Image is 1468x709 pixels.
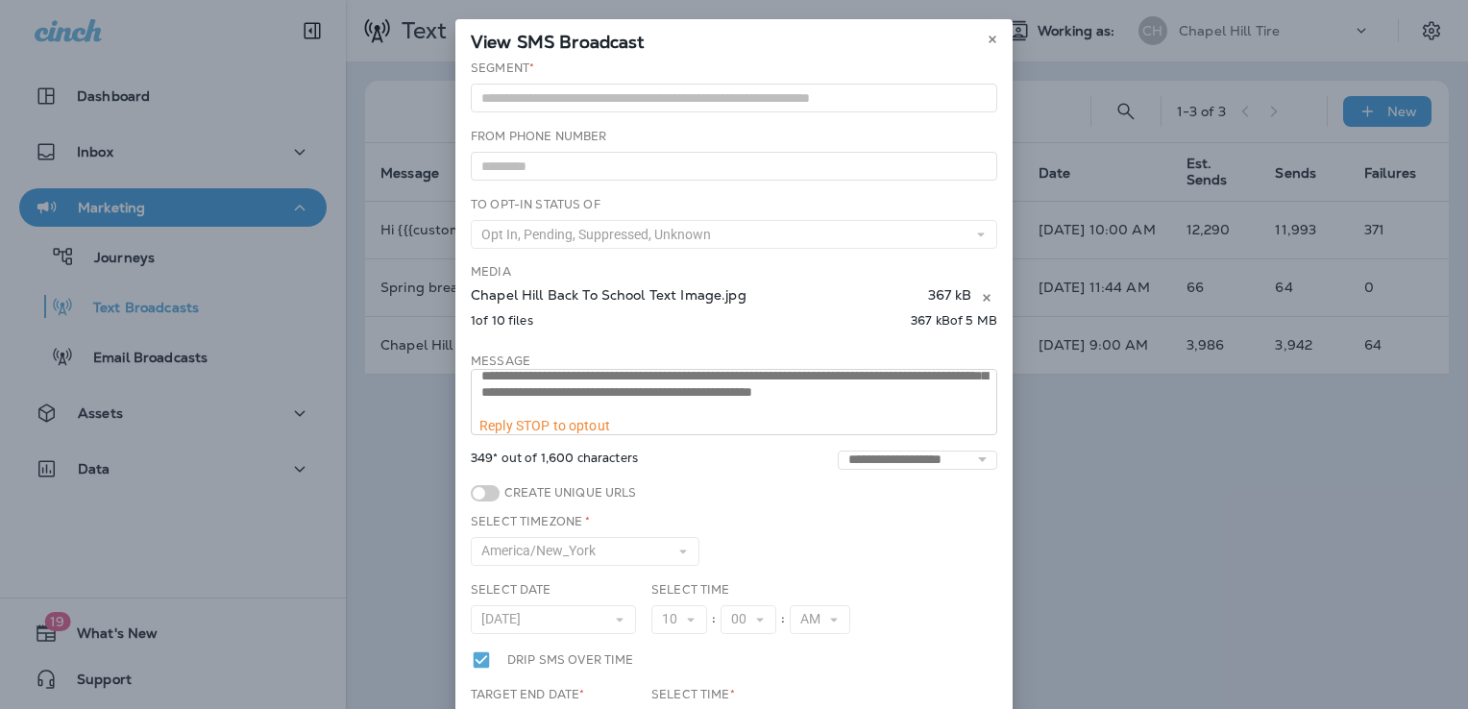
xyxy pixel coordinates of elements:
label: Create Unique URLs [500,485,637,501]
label: Select Time [651,687,735,702]
label: Target End Date [471,687,584,702]
span: 349 * out of 1,600 characters [471,451,638,470]
div: Chapel Hill Back To School Text Image.jpg [471,287,923,308]
label: Drip SMS over time [507,649,634,671]
span: 10 [662,611,685,627]
label: Select Time [651,582,730,598]
span: America/New_York [481,543,603,559]
span: 00 [731,611,754,627]
span: [DATE] [481,611,528,627]
label: From Phone Number [471,129,606,144]
button: 10 [651,605,707,634]
label: Media [471,264,511,280]
button: AM [790,605,850,634]
div: : [707,605,721,634]
label: Segment [471,61,534,76]
button: America/New_York [471,537,699,566]
label: Message [471,354,530,369]
button: 00 [721,605,776,634]
span: Reply STOP to optout [479,418,610,433]
div: : [776,605,790,634]
div: View SMS Broadcast [455,19,1013,60]
label: Select Timezone [471,514,590,529]
p: 367 kB of 5 MB [911,313,997,329]
p: 1 of 10 files [471,313,533,329]
span: AM [800,611,828,627]
button: [DATE] [471,605,636,634]
button: Opt In, Pending, Suppressed, Unknown [471,220,997,249]
span: Opt In, Pending, Suppressed, Unknown [481,227,719,243]
label: Select Date [471,582,551,598]
div: 367 kB [928,287,971,308]
label: To Opt-In Status of [471,197,600,212]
